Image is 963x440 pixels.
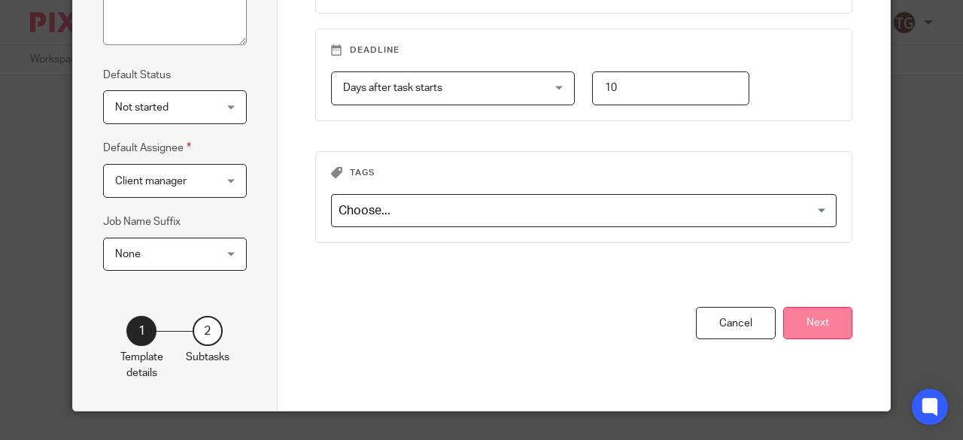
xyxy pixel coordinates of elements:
[331,167,837,179] h3: Tags
[331,44,837,56] h3: Deadline
[115,249,141,259] span: None
[193,316,223,346] div: 2
[343,83,442,93] span: Days after task starts
[333,198,828,224] input: Search for option
[115,176,187,187] span: Client manager
[331,194,837,228] div: Search for option
[120,350,163,381] p: Template details
[103,214,181,229] label: Job Name Suffix
[115,102,169,113] span: Not started
[696,307,776,339] div: Cancel
[783,307,852,339] button: Next
[103,139,191,156] label: Default Assignee
[186,350,229,365] p: Subtasks
[103,68,171,83] label: Default Status
[126,316,156,346] div: 1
